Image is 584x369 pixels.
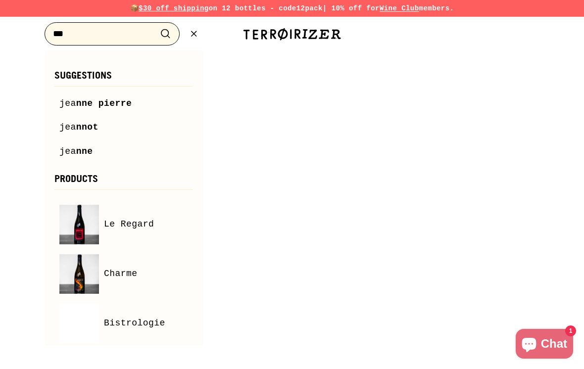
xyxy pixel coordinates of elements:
[380,4,419,12] a: Wine Club
[59,304,188,343] a: Bistrologie Bistrologie
[59,205,99,244] img: Le Regard
[59,96,188,111] a: jeanne pierre
[513,329,576,361] inbox-online-store-chat: Shopify online store chat
[59,254,99,294] img: Charme
[59,254,188,294] a: Charme Charme
[59,144,188,159] a: jeanne
[104,267,138,281] span: Charme
[59,146,76,156] mark: jea
[59,98,76,108] mark: jea
[296,4,323,12] strong: 12pack
[54,174,193,190] h3: Products
[20,3,564,14] p: 📦 on 12 bottles - code | 10% off for members.
[59,205,188,244] a: Le Regard Le Regard
[104,316,165,330] span: Bistrologie
[76,146,93,156] span: nne
[59,120,188,135] a: jeannot
[139,4,209,12] span: $30 off shipping
[76,98,132,108] span: nne pierre
[59,122,76,132] mark: jea
[54,70,193,87] h3: Suggestions
[76,122,98,132] span: nnot
[104,217,154,231] span: Le Regard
